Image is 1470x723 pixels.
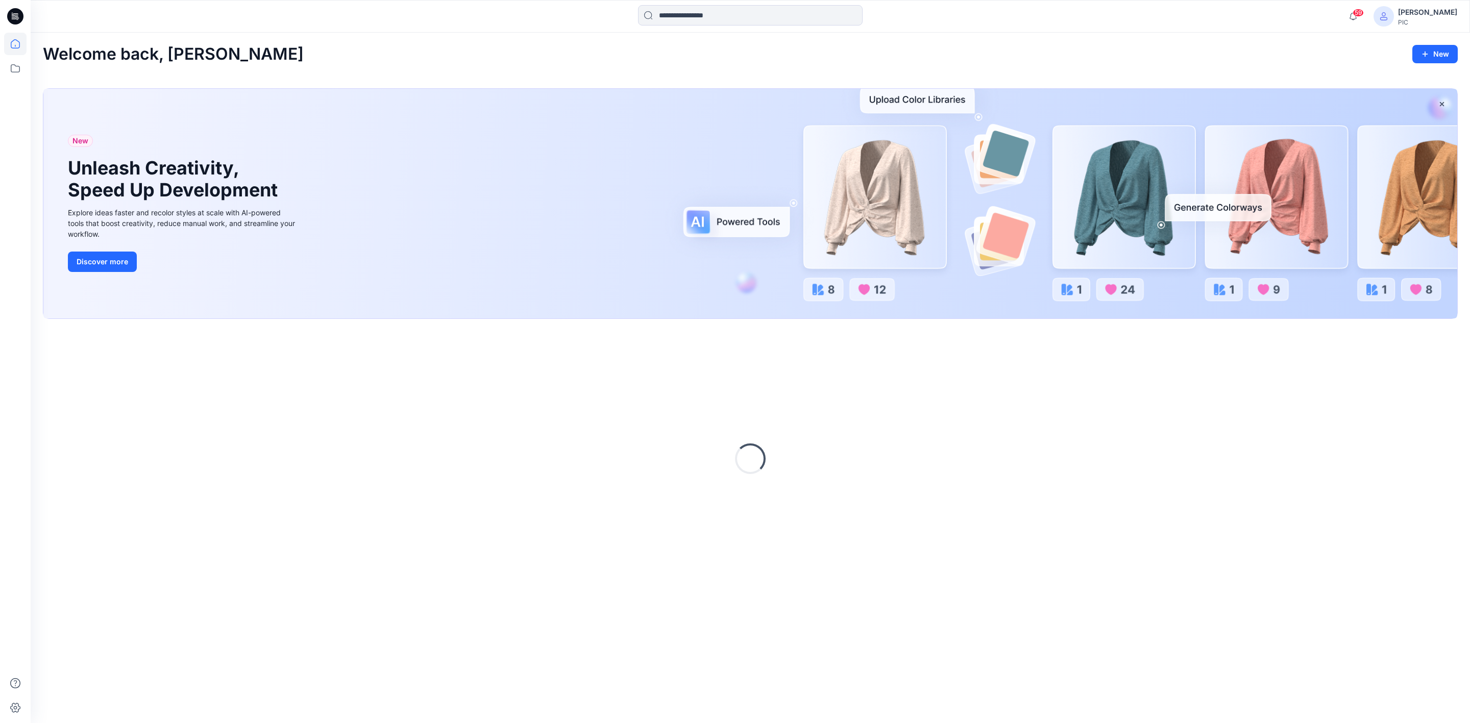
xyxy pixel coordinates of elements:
[72,135,88,147] span: New
[68,207,298,239] div: Explore ideas faster and recolor styles at scale with AI-powered tools that boost creativity, red...
[68,252,137,272] button: Discover more
[68,157,282,201] h1: Unleash Creativity, Speed Up Development
[43,45,304,64] h2: Welcome back, [PERSON_NAME]
[1398,6,1457,18] div: [PERSON_NAME]
[1353,9,1364,17] span: 59
[1380,12,1388,20] svg: avatar
[68,252,298,272] a: Discover more
[1398,18,1457,26] div: PIC
[1412,45,1458,63] button: New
